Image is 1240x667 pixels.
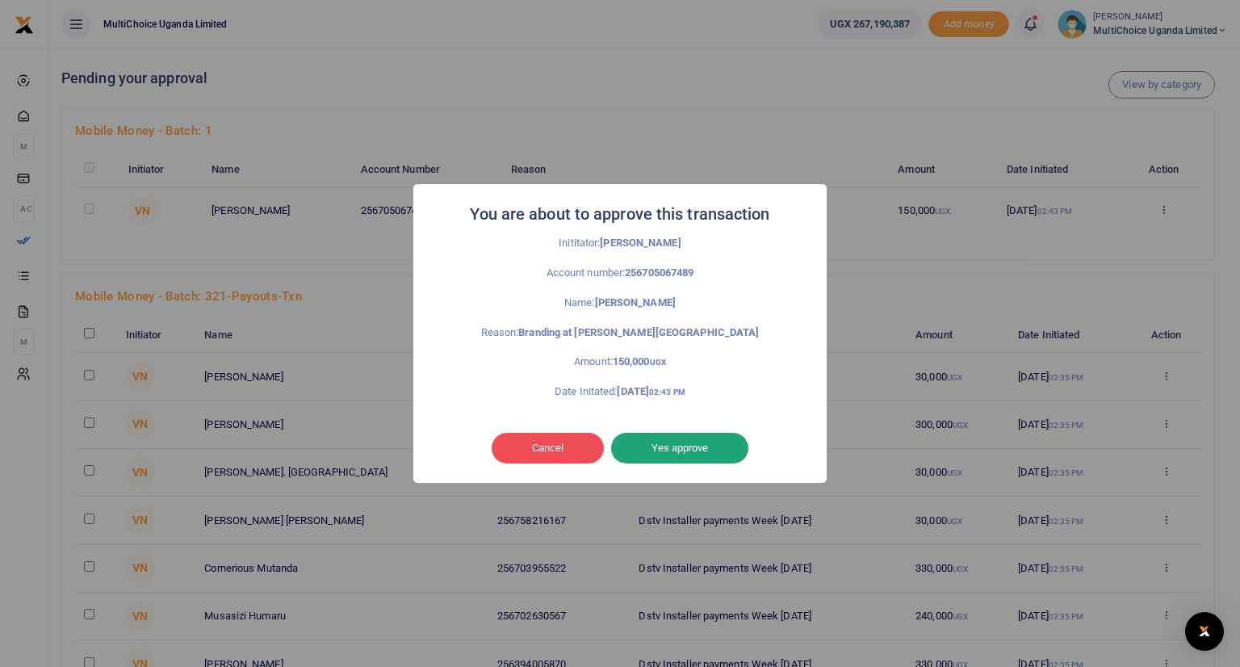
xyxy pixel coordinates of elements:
[625,266,693,279] strong: 256705067489
[600,237,681,249] strong: [PERSON_NAME]
[617,385,685,397] strong: [DATE]
[518,326,759,338] strong: Branding at [PERSON_NAME][GEOGRAPHIC_DATA]
[613,355,666,367] strong: 150,000
[611,433,748,464] button: Yes approve
[1185,612,1224,651] div: Open Intercom Messenger
[470,200,769,229] h2: You are about to approve this transaction
[449,384,791,401] p: Date Initated:
[449,354,791,371] p: Amount:
[449,265,791,282] p: Account number:
[492,433,604,464] button: Cancel
[449,325,791,342] p: Reason:
[649,388,685,396] small: 02:43 PM
[449,295,791,312] p: Name:
[650,358,666,367] small: UGX
[595,296,676,308] strong: [PERSON_NAME]
[449,235,791,252] p: Inititator:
